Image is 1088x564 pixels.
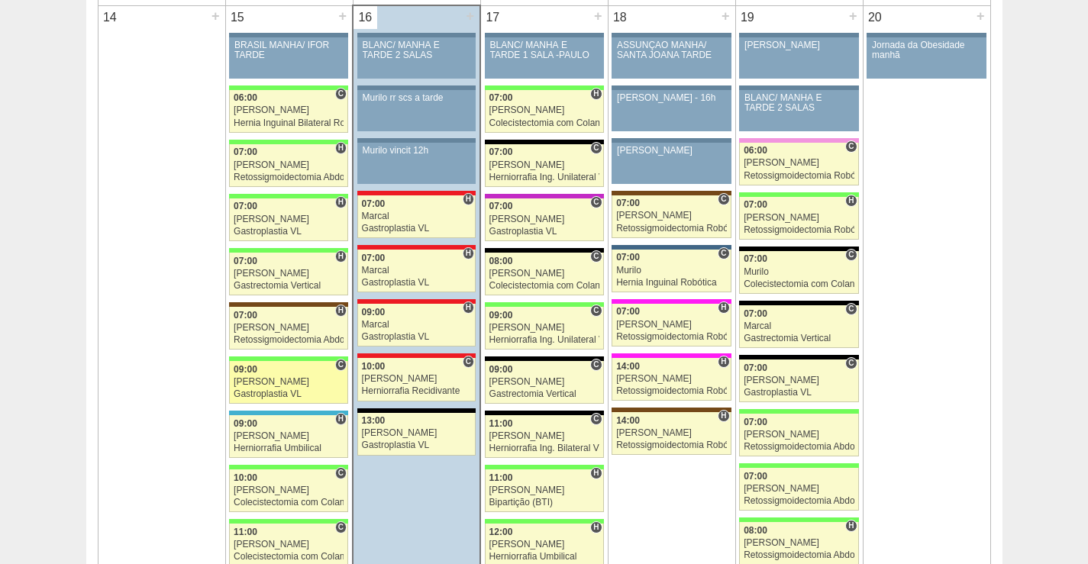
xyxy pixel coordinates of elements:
[357,413,476,456] a: 13:00 [PERSON_NAME] Gastroplastia VL
[226,6,250,29] div: 15
[616,361,640,372] span: 14:00
[362,440,472,450] div: Gastroplastia VL
[485,253,604,295] a: C 08:00 [PERSON_NAME] Colecistectomia com Colangiografia VL
[234,160,344,170] div: [PERSON_NAME]
[489,160,599,170] div: [PERSON_NAME]
[362,332,472,342] div: Gastroplastia VL
[485,411,604,415] div: Key: Blanc
[616,198,640,208] span: 07:00
[845,520,857,532] span: Hospital
[590,196,602,208] span: Consultório
[718,301,729,314] span: Hospital
[612,85,731,90] div: Key: Aviso
[718,356,729,368] span: Hospital
[489,443,599,453] div: Herniorrafia Ing. Bilateral VL
[357,299,476,304] div: Key: Assunção
[590,142,602,154] span: Consultório
[845,249,857,261] span: Consultório
[485,90,604,133] a: H 07:00 [PERSON_NAME] Colecistectomia com Colangiografia VL
[718,410,729,422] span: Hospital
[463,193,474,205] span: Hospital
[234,256,257,266] span: 07:00
[463,6,476,26] div: +
[739,305,858,348] a: C 07:00 Marcal Gastrectomia Vertical
[616,415,640,426] span: 14:00
[481,6,505,29] div: 17
[739,355,858,359] div: Key: Blanc
[357,195,476,238] a: H 07:00 Marcal Gastroplastia VL
[744,550,854,560] div: Retossigmoidectomia Abdominal VL
[363,93,471,103] div: Murilo rr scs a tarde
[489,92,513,103] span: 07:00
[489,118,599,128] div: Colecistectomia com Colangiografia VL
[845,140,857,153] span: Consultório
[489,377,599,387] div: [PERSON_NAME]
[845,195,857,207] span: Hospital
[489,389,599,399] div: Gastrectomia Vertical
[616,440,727,450] div: Retossigmoidectomia Robótica
[335,413,347,425] span: Hospital
[612,245,731,250] div: Key: São Luiz - Jabaquara
[463,356,474,368] span: Consultório
[617,93,726,103] div: [PERSON_NAME] - 16h
[485,85,604,90] div: Key: Brasil
[335,305,347,317] span: Hospital
[336,6,349,26] div: +
[335,88,347,100] span: Consultório
[612,353,731,358] div: Key: Pro Matre
[335,196,347,208] span: Hospital
[229,33,348,37] div: Key: Aviso
[234,172,344,182] div: Retossigmoidectomia Abdominal VL
[744,417,767,427] span: 07:00
[489,214,599,224] div: [PERSON_NAME]
[485,361,604,404] a: C 09:00 [PERSON_NAME] Gastrectomia Vertical
[616,211,727,221] div: [PERSON_NAME]
[229,307,348,350] a: H 07:00 [PERSON_NAME] Retossigmoidectomia Abdominal VL
[489,472,513,483] span: 11:00
[485,415,604,458] a: C 11:00 [PERSON_NAME] Herniorrafia Ing. Bilateral VL
[489,485,599,495] div: [PERSON_NAME]
[362,415,386,426] span: 13:00
[612,138,731,143] div: Key: Aviso
[739,359,858,402] a: C 07:00 [PERSON_NAME] Gastroplastia VL
[234,552,344,562] div: Colecistectomia com Colangiografia VL
[744,334,854,343] div: Gastrectomia Vertical
[234,310,257,321] span: 07:00
[739,143,858,185] a: C 06:00 [PERSON_NAME] Retossigmoidectomia Robótica
[719,6,732,26] div: +
[744,484,854,494] div: [PERSON_NAME]
[489,323,599,333] div: [PERSON_NAME]
[590,305,602,317] span: Consultório
[744,145,767,156] span: 06:00
[845,303,857,315] span: Consultório
[489,227,599,237] div: Gastroplastia VL
[590,521,602,533] span: Hospital
[612,90,731,131] a: [PERSON_NAME] - 16h
[229,519,348,524] div: Key: Brasil
[489,172,599,182] div: Herniorrafia Ing. Unilateral VL
[485,248,604,253] div: Key: Blanc
[229,302,348,307] div: Key: Santa Joana
[485,307,604,350] a: C 09:00 [PERSON_NAME] Herniorrafia Ing. Unilateral VL
[612,250,731,292] a: C 07:00 Murilo Hernia Inguinal Robótica
[357,250,476,292] a: H 07:00 Marcal Gastroplastia VL
[362,361,386,372] span: 10:00
[362,428,472,438] div: [PERSON_NAME]
[234,389,344,399] div: Gastroplastia VL
[489,269,599,279] div: [PERSON_NAME]
[489,201,513,211] span: 07:00
[362,278,472,288] div: Gastroplastia VL
[229,37,348,79] a: BRASIL MANHÃ/ IFOR TARDE
[234,201,257,211] span: 07:00
[489,552,599,562] div: Herniorrafia Umbilical
[229,469,348,512] a: C 10:00 [PERSON_NAME] Colecistectomia com Colangiografia VL
[612,358,731,401] a: H 14:00 [PERSON_NAME] Retossigmoidectomia Robótica
[463,301,474,314] span: Hospital
[590,467,602,479] span: Hospital
[744,158,854,168] div: [PERSON_NAME]
[590,413,602,425] span: Consultório
[229,194,348,198] div: Key: Brasil
[234,540,344,549] div: [PERSON_NAME]
[872,40,981,60] div: Jornada da Obesidade manhã
[744,375,854,385] div: [PERSON_NAME]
